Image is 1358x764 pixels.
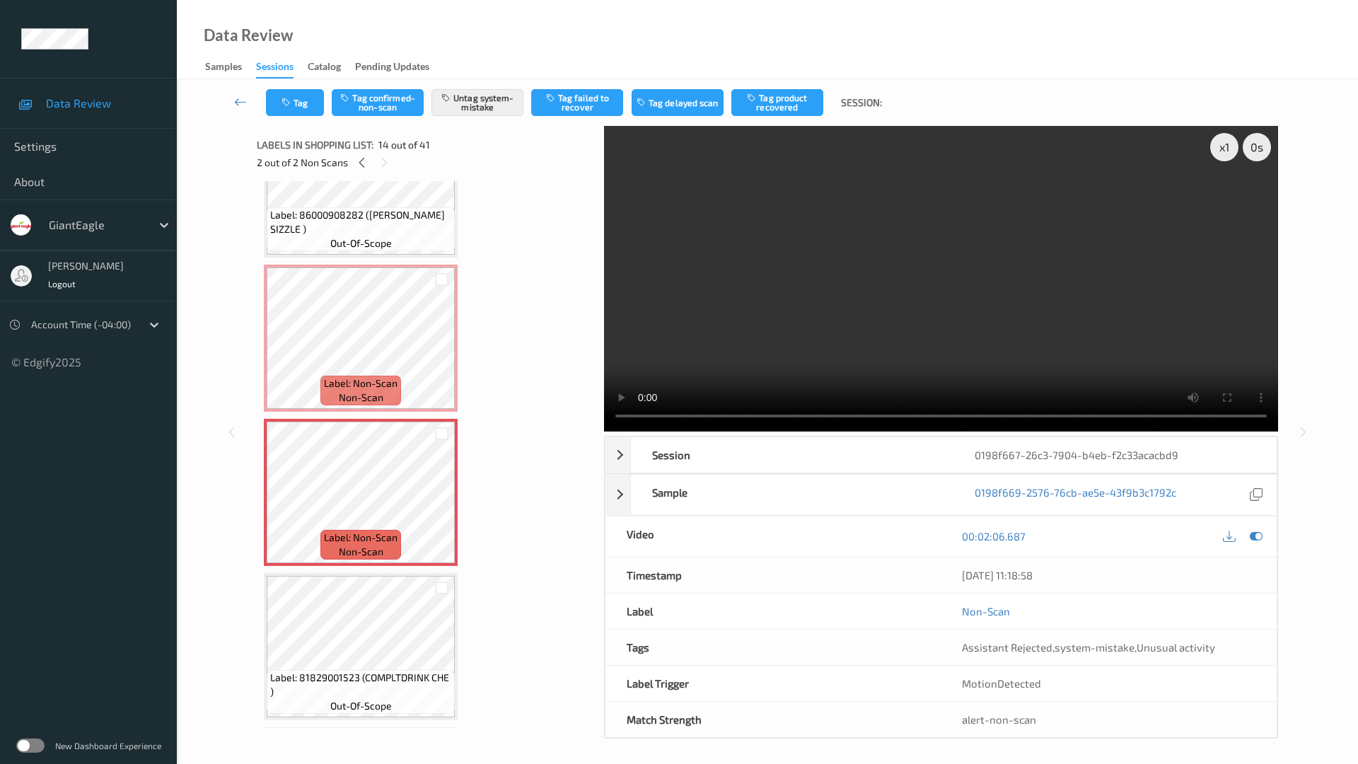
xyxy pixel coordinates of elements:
[731,89,823,116] button: Tag product recovered
[330,699,392,713] span: out-of-scope
[605,436,1277,473] div: Session0198f667-26c3-7904-b4eb-f2c33acacbd9
[605,666,941,701] div: Label Trigger
[631,475,954,515] div: Sample
[330,236,392,250] span: out-of-scope
[1137,641,1215,654] span: Unusual activity
[605,474,1277,516] div: Sample0198f669-2576-76cb-ae5e-43f9b3c1792c
[308,57,355,77] a: Catalog
[962,568,1255,582] div: [DATE] 11:18:58
[339,545,383,559] span: non-scan
[962,641,1052,654] span: Assistant Rejected
[605,516,941,557] div: Video
[605,594,941,629] div: Label
[332,89,424,116] button: Tag confirmed-non-scan
[531,89,623,116] button: Tag failed to recover
[975,485,1176,504] a: 0198f669-2576-76cb-ae5e-43f9b3c1792c
[339,390,383,405] span: non-scan
[270,208,451,236] span: Label: 86000908282 ([PERSON_NAME] SIZZLE )
[962,712,1255,727] div: alert-non-scan
[605,630,941,665] div: Tags
[270,671,451,699] span: Label: 81829001523 (COMPLTDRINK CHE )
[962,529,1026,543] a: 00:02:06.687
[605,702,941,737] div: Match Strength
[1243,133,1271,161] div: 0 s
[256,57,308,79] a: Sessions
[204,28,293,42] div: Data Review
[378,138,430,152] span: 14 out of 41
[308,59,341,77] div: Catalog
[257,154,594,171] div: 2 out of 2 Non Scans
[962,641,1215,654] span: , ,
[257,138,373,152] span: Labels in shopping list:
[355,59,429,77] div: Pending Updates
[355,57,443,77] a: Pending Updates
[324,531,397,545] span: Label: Non-Scan
[941,666,1277,701] div: MotionDetected
[431,89,523,116] button: Untag system-mistake
[1210,133,1238,161] div: x 1
[632,89,724,116] button: Tag delayed scan
[205,57,256,77] a: Samples
[324,376,397,390] span: Label: Non-Scan
[205,59,242,77] div: Samples
[962,604,1010,618] a: Non-Scan
[266,89,324,116] button: Tag
[1055,641,1134,654] span: system-mistake
[953,437,1277,473] div: 0198f667-26c3-7904-b4eb-f2c33acacbd9
[841,95,882,110] span: Session:
[256,59,294,79] div: Sessions
[605,557,941,593] div: Timestamp
[631,437,954,473] div: Session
